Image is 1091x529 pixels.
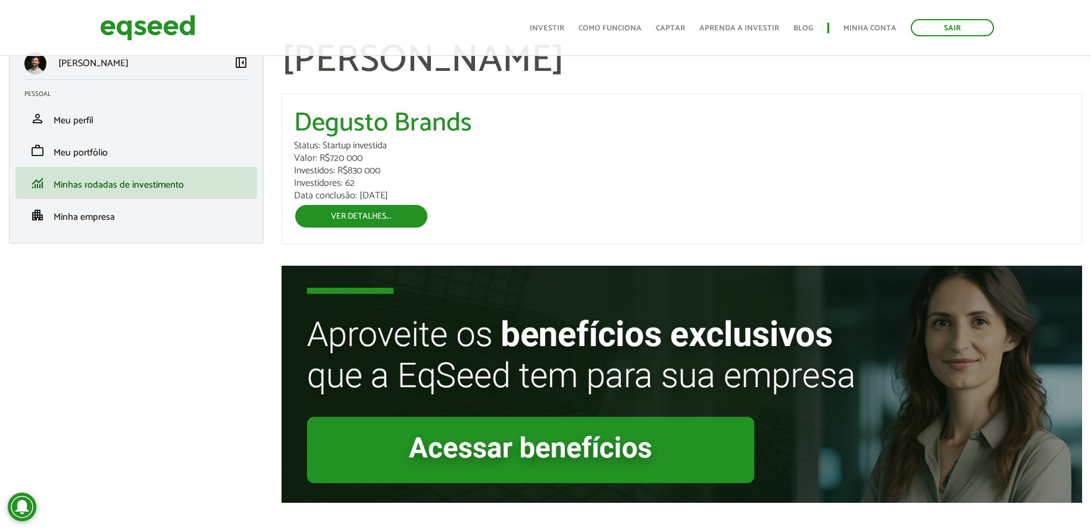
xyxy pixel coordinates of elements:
[234,55,248,72] a: Colapsar menu
[699,24,779,32] a: Aprenda a investir
[294,179,1070,188] div: Investidores: 62
[24,144,248,158] a: workMeu portfólio
[294,154,1070,163] div: Valor: R$720 000
[294,141,1070,151] div: Status: Startup investida
[360,188,388,204] span: [DATE]
[15,102,257,135] li: Meu perfil
[58,58,129,69] p: [PERSON_NAME]
[530,24,564,32] a: Investir
[54,145,108,161] span: Meu portfólio
[911,19,994,36] a: Sair
[30,144,45,158] span: work
[24,91,257,98] h2: Pessoal
[294,110,472,136] a: Degusto Brands
[15,135,257,167] li: Meu portfólio
[282,40,1082,82] h1: [PERSON_NAME]
[843,24,896,32] a: Minha conta
[15,167,257,199] li: Minhas rodadas de investimento
[30,176,45,190] span: monitoring
[30,208,45,222] span: apartment
[294,204,429,229] a: Ver detalhes...
[234,55,248,70] span: left_panel_close
[656,24,685,32] a: Captar
[30,111,45,126] span: person
[54,113,93,129] span: Meu perfil
[24,208,248,222] a: apartmentMinha empresa
[15,199,257,231] li: Minha empresa
[579,24,642,32] a: Como funciona
[24,111,248,126] a: personMeu perfil
[282,266,1082,503] img: Banner-LP.jpg
[793,24,813,32] a: Blog
[54,209,115,225] span: Minha empresa
[294,166,1070,176] div: Investidos: R$830 000
[24,176,248,190] a: monitoringMinhas rodadas de investimento
[54,177,184,193] span: Minhas rodadas de investimento
[100,12,195,43] img: EqSeed
[294,188,357,204] span: Data conclusão:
